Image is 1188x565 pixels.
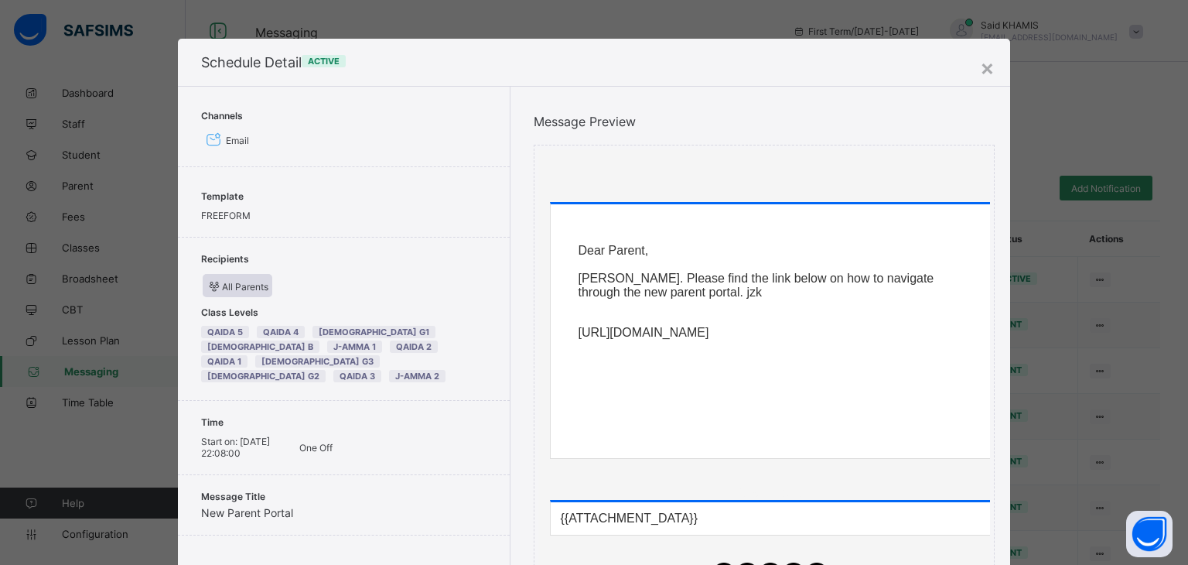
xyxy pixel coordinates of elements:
span: Qaida 2 [396,341,432,352]
span: Message Title [201,491,486,502]
button: Open asap [1126,511,1173,557]
table: {{ATTACHMENT_DATA}} [558,510,699,527]
span: Qaida 1 [207,356,241,367]
span: [DEMOGRAPHIC_DATA] G1 [319,327,429,337]
span: All Parents [207,279,268,293]
span: [DATE] 22:08:00 [201,436,270,459]
p: [URL][DOMAIN_NAME] [578,312,963,340]
span: Qaida 5 [207,327,243,337]
span: Time [201,416,224,428]
span: Class Levels [201,306,258,318]
p: Dear Parent, [PERSON_NAME]. Please find the link below on how to navigate through the new parent ... [578,244,963,300]
div: Attachments [550,486,991,500]
div: FREEFORM [201,210,486,221]
span: Active [308,56,340,67]
span: Qaida 4 [263,327,299,337]
span: Recipients [201,253,249,265]
i: Email Channel [203,131,224,149]
span: [DEMOGRAPHIC_DATA] G2 [207,371,319,382]
span: [DEMOGRAPHIC_DATA] G3 [261,356,374,367]
span: Schedule Detail [201,54,986,70]
span: Start on: [201,436,237,447]
span: Message Preview [534,114,994,129]
span: J-Amma 2 [395,371,439,382]
span: Template [201,190,244,202]
span: Email [226,135,249,146]
div: × [980,54,995,80]
span: J-Amma 1 [333,341,376,352]
span: Qaida 3 [340,371,375,382]
span: Channels [201,110,243,122]
span: [DEMOGRAPHIC_DATA] B [207,341,313,352]
span: One Off [299,442,333,454]
span: New Parent Portal [201,506,293,519]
